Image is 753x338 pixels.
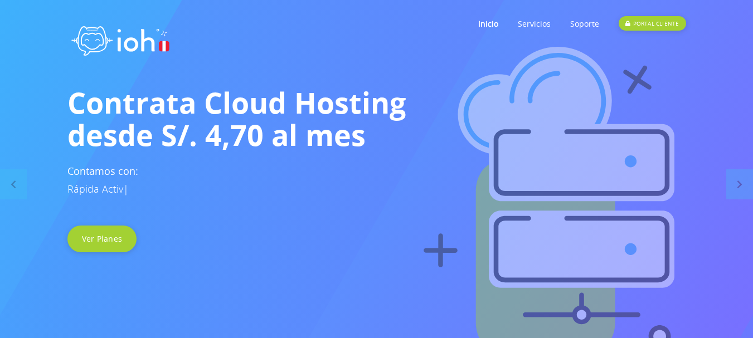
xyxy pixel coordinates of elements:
[570,2,599,46] a: Soporte
[518,2,551,46] a: Servicios
[67,86,686,151] h1: Contrata Cloud Hosting desde S/. 4,70 al mes
[67,14,173,63] img: logo ioh
[67,182,123,195] span: Rápida Activ
[478,2,498,46] a: Inicio
[619,16,686,31] div: PORTAL CLIENTE
[67,162,686,198] h3: Contamos con:
[123,182,129,195] span: |
[619,2,686,46] a: PORTAL CLIENTE
[67,226,137,252] a: Ver Planes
